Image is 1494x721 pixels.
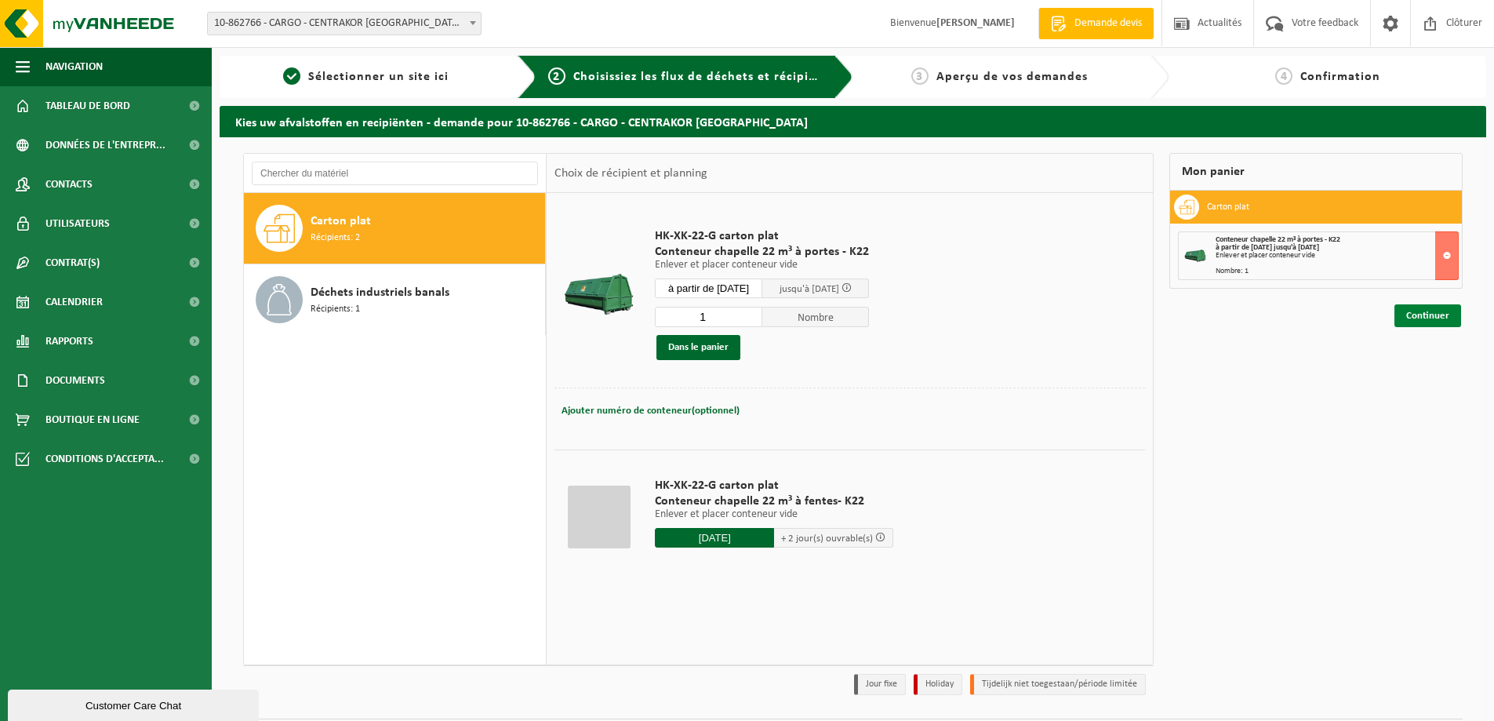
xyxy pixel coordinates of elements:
button: Ajouter numéro de conteneur(optionnel) [560,400,741,422]
span: Utilisateurs [45,204,110,243]
a: Demande devis [1038,8,1154,39]
input: Sélectionnez date [655,279,762,298]
span: Nombre [762,307,870,327]
li: Holiday [914,674,962,695]
span: Confirmation [1300,71,1380,83]
span: Calendrier [45,282,103,322]
span: Ajouter numéro de conteneur(optionnel) [562,406,740,416]
span: 1 [283,67,300,85]
span: Contacts [45,165,93,204]
a: 1Sélectionner un site ici [227,67,505,86]
input: Chercher du matériel [252,162,538,185]
span: 10-862766 - CARGO - CENTRAKOR LA LOUVIÈRE - LA LOUVIÈRE [207,12,482,35]
span: 2 [548,67,565,85]
p: Enlever et placer conteneur vide [655,260,869,271]
span: Demande devis [1071,16,1146,31]
span: jusqu'à [DATE] [780,284,839,294]
a: Continuer [1394,304,1461,327]
button: Déchets industriels banals Récipients: 1 [244,264,546,335]
li: Jour fixe [854,674,906,695]
iframe: chat widget [8,686,262,721]
strong: [PERSON_NAME] [936,17,1015,29]
span: Tableau de bord [45,86,130,126]
span: Carton plat [311,212,371,231]
div: Mon panier [1169,153,1463,191]
li: Tijdelijk niet toegestaan/période limitée [970,674,1146,695]
span: HK-XK-22-G carton plat [655,228,869,244]
span: Données de l'entrepr... [45,126,165,165]
h3: Carton plat [1207,195,1249,220]
span: + 2 jour(s) ouvrable(s) [781,533,873,544]
div: Enlever et placer conteneur vide [1216,252,1458,260]
span: Conditions d'accepta... [45,439,164,479]
span: Conteneur chapelle 22 m³ à fentes- K22 [655,493,893,509]
span: Sélectionner un site ici [308,71,449,83]
p: Enlever et placer conteneur vide [655,509,893,520]
span: Documents [45,361,105,400]
span: Récipients: 2 [311,231,360,246]
h2: Kies uw afvalstoffen en recipiënten - demande pour 10-862766 - CARGO - CENTRAKOR [GEOGRAPHIC_DATA] [220,106,1486,137]
span: 4 [1275,67,1292,85]
span: HK-XK-22-G carton plat [655,478,893,493]
button: Dans le panier [656,335,740,360]
span: Conteneur chapelle 22 m³ à portes - K22 [655,244,869,260]
span: 10-862766 - CARGO - CENTRAKOR LA LOUVIÈRE - LA LOUVIÈRE [208,13,481,35]
span: Contrat(s) [45,243,100,282]
span: Navigation [45,47,103,86]
span: Aperçu de vos demandes [936,71,1088,83]
strong: à partir de [DATE] jusqu'à [DATE] [1216,243,1319,252]
span: Déchets industriels banals [311,283,449,302]
input: Sélectionnez date [655,528,774,548]
span: Boutique en ligne [45,400,140,439]
div: Choix de récipient et planning [547,154,715,193]
span: Choisissiez les flux de déchets et récipients [573,71,834,83]
span: 3 [911,67,929,85]
span: Récipients: 1 [311,302,360,317]
div: Nombre: 1 [1216,268,1458,275]
button: Carton plat Récipients: 2 [244,193,546,264]
span: Rapports [45,322,93,361]
span: Conteneur chapelle 22 m³ à portes - K22 [1216,235,1340,244]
